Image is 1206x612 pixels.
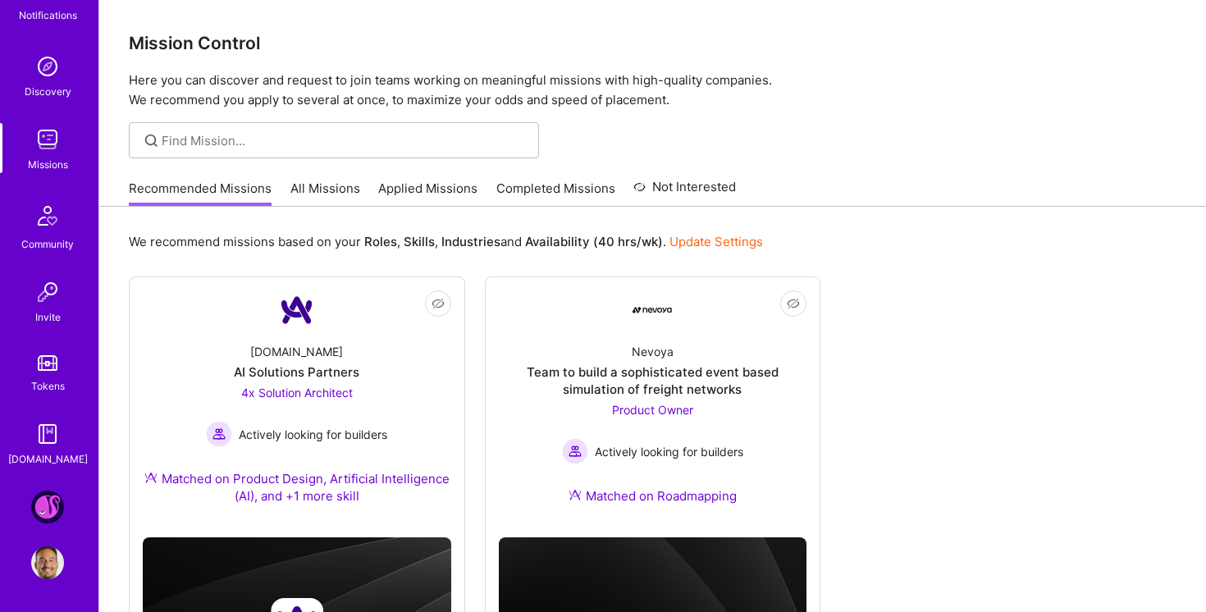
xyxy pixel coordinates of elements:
div: Team to build a sophisticated event based simulation of freight networks [499,363,807,398]
div: Nevoya [632,343,674,360]
span: Actively looking for builders [595,443,743,460]
a: Not Interested [633,177,736,207]
i: icon EyeClosed [787,297,800,310]
a: Company Logo[DOMAIN_NAME]AI Solutions Partners4x Solution Architect Actively looking for builders... [143,290,451,524]
b: Industries [441,234,500,249]
i: icon SearchGrey [142,131,161,150]
div: Matched on Product Design, Artificial Intelligence (AI), and +1 more skill [143,470,451,505]
div: Matched on Roadmapping [569,487,737,505]
img: Actively looking for builders [206,421,232,447]
a: Recommended Missions [129,180,272,207]
a: Applied Missions [378,180,477,207]
b: Skills [404,234,435,249]
img: Invite [31,276,64,308]
h3: Mission Control [129,33,1176,53]
div: [DOMAIN_NAME] [8,450,88,468]
img: Ateam Purple Icon [144,471,158,484]
img: teamwork [31,123,64,156]
span: Product Owner [612,403,693,417]
div: Invite [35,308,61,326]
a: Completed Missions [496,180,615,207]
div: Discovery [25,83,71,100]
img: Company Logo [277,290,317,330]
p: We recommend missions based on your , , and . [129,233,763,250]
img: Actively looking for builders [562,438,588,464]
a: Kraken: Delivery and Migration Agentic Platform [27,491,68,523]
img: Ateam Purple Icon [569,488,582,501]
img: discovery [31,50,64,83]
div: Notifications [19,7,77,24]
input: Find Mission... [162,132,527,149]
div: Missions [28,156,68,173]
a: User Avatar [27,546,68,579]
p: Here you can discover and request to join teams working on meaningful missions with high-quality ... [129,71,1176,110]
img: User Avatar [31,546,64,579]
img: Kraken: Delivery and Migration Agentic Platform [31,491,64,523]
span: Actively looking for builders [239,426,387,443]
a: Update Settings [669,234,763,249]
div: AI Solutions Partners [234,363,359,381]
div: Tokens [31,377,65,395]
img: Community [28,196,67,235]
img: guide book [31,418,64,450]
img: tokens [38,355,57,371]
b: Roles [364,234,397,249]
a: All Missions [290,180,360,207]
span: 4x Solution Architect [241,386,353,400]
div: Community [21,235,74,253]
img: Company Logo [633,307,672,313]
div: [DOMAIN_NAME] [250,343,343,360]
i: icon EyeClosed [432,297,445,310]
a: Company LogoNevoyaTeam to build a sophisticated event based simulation of freight networksProduct... [499,290,807,524]
b: Availability (40 hrs/wk) [525,234,663,249]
